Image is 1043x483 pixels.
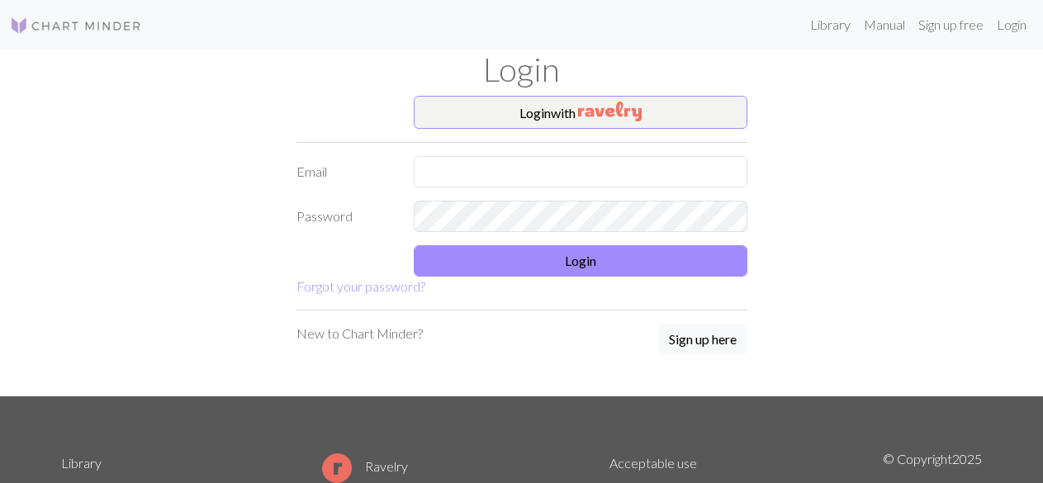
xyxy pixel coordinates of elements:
label: Email [287,156,405,187]
label: Password [287,201,405,232]
button: Loginwith [414,96,747,129]
h1: Login [51,50,993,89]
button: Login [414,245,747,277]
button: Sign up here [658,324,747,355]
p: New to Chart Minder? [296,324,423,343]
a: Sign up here [658,324,747,357]
a: Forgot your password? [296,278,425,294]
img: Ravelry logo [322,453,352,483]
img: Logo [10,16,142,36]
a: Ravelry [322,458,408,474]
a: Sign up free [912,8,990,41]
a: Library [804,8,857,41]
a: Acceptable use [609,455,697,471]
img: Ravelry [578,102,642,121]
a: Login [990,8,1033,41]
a: Manual [857,8,912,41]
a: Library [61,455,102,471]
